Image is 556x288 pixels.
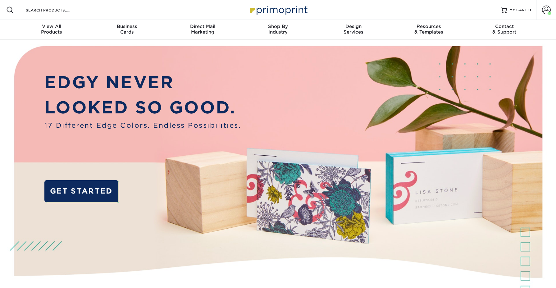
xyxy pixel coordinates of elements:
[509,7,527,13] span: MY CART
[89,24,165,35] div: Cards
[44,70,241,95] p: EDGY NEVER
[240,24,316,35] div: Industry
[14,20,89,40] a: View AllProducts
[89,24,165,29] span: Business
[247,3,309,16] img: Primoprint
[240,20,316,40] a: Shop ByIndustry
[89,20,165,40] a: BusinessCards
[165,24,240,35] div: Marketing
[528,8,531,12] span: 0
[240,24,316,29] span: Shop By
[391,24,467,29] span: Resources
[467,24,542,35] div: & Support
[44,120,241,130] span: 17 Different Edge Colors. Endless Possibilities.
[25,6,86,14] input: SEARCH PRODUCTS.....
[165,24,240,29] span: Direct Mail
[44,95,241,120] p: LOOKED SO GOOD.
[14,24,89,29] span: View All
[44,180,118,202] a: GET STARTED
[14,24,89,35] div: Products
[467,24,542,29] span: Contact
[316,20,391,40] a: DesignServices
[316,24,391,35] div: Services
[316,24,391,29] span: Design
[165,20,240,40] a: Direct MailMarketing
[467,20,542,40] a: Contact& Support
[391,20,467,40] a: Resources& Templates
[391,24,467,35] div: & Templates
